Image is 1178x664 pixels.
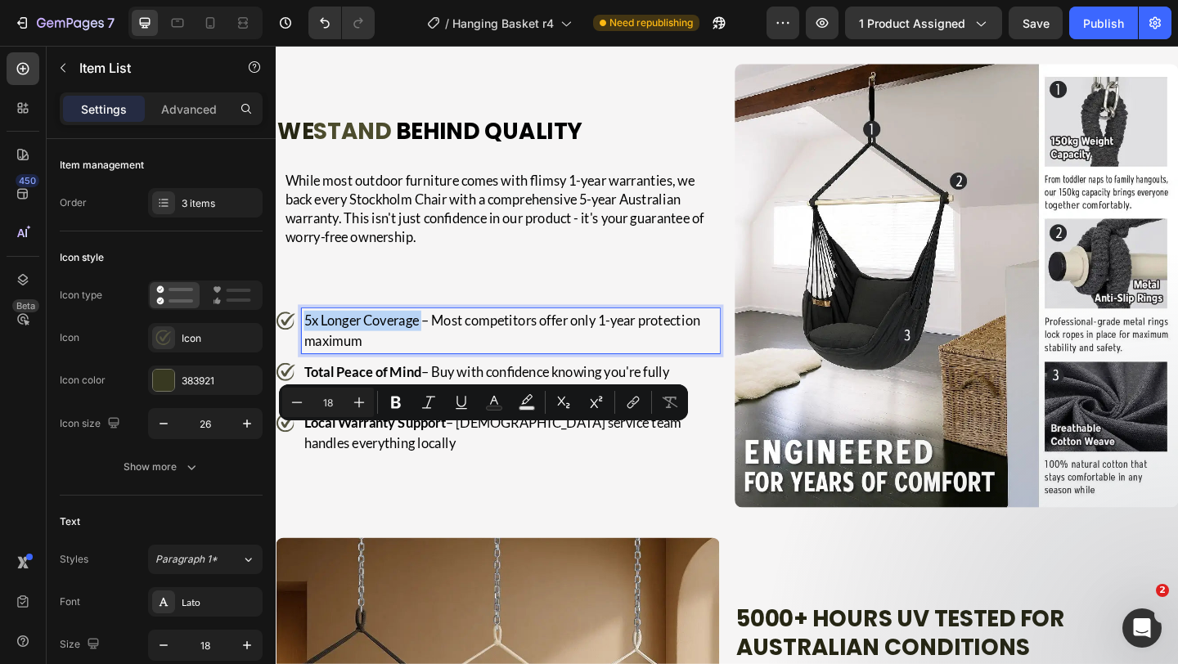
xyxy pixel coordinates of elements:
p: 7 [107,13,115,33]
div: Rich Text Editor. Editing area: main [28,341,483,390]
p: Settings [81,101,127,118]
strong: We [2,75,41,110]
div: Font [60,594,80,609]
div: Undo/Redo [308,7,375,39]
img: gempages_560213916362212442-96ab284e-eaff-4eaa-bc5c-f23053381f54.webp [499,20,982,502]
p: – [DEMOGRAPHIC_DATA] service team handles everything locally [30,399,480,443]
span: Paragraph 1* [155,552,218,567]
strong: Stand [41,75,125,110]
div: Show more [124,459,200,475]
p: – Buy with confidence knowing you're fully protected [30,343,480,388]
div: 383921 [182,374,259,388]
strong: Local Warranty Support [30,401,185,419]
iframe: Design area [276,46,1178,664]
div: Icon color [60,373,106,388]
div: Styles [60,552,88,567]
p: 5x Longer Coverage – Most competitors offer only 1-year protection maximum [30,288,480,332]
span: 2 [1156,584,1169,597]
p: ⁠⁠⁠⁠⁠⁠⁠ [2,78,477,109]
strong: Total Peace of Mind [30,345,158,363]
div: Beta [12,299,39,312]
div: Icon size [60,413,124,435]
div: 3 items [182,196,259,211]
div: Rich Text Editor. Editing area: main [28,285,483,334]
button: 1 product assigned [845,7,1002,39]
p: Advanced [161,101,217,118]
div: Item management [60,158,144,173]
span: 1 product assigned [859,15,965,32]
div: Text [60,514,80,529]
div: Size [60,634,103,656]
button: Publish [1069,7,1138,39]
div: 450 [16,174,39,187]
div: Rich Text Editor. Editing area: main [8,135,483,261]
div: Order [60,195,87,210]
span: / [445,15,449,32]
span: Save [1023,16,1050,30]
div: Editor contextual toolbar [279,384,688,420]
strong: Behind Quality [130,75,333,110]
div: Icon [182,331,259,346]
button: Show more [60,452,263,482]
button: Save [1009,7,1063,39]
div: Lato [182,595,259,610]
div: Rich Text Editor. Editing area: main [28,397,483,446]
span: Hanging Basket r4 [452,15,554,32]
span: Need republishing [609,16,693,30]
button: Paragraph 1* [148,545,263,574]
div: Icon [60,330,79,345]
button: 7 [7,7,122,39]
iframe: Intercom live chat [1122,608,1162,648]
p: While most outdoor furniture comes with flimsy 1-year warranties, we back every Stockholm Chair w... [10,137,481,218]
div: Icon style [60,250,104,265]
div: Icon type [60,288,102,303]
p: Item List [79,58,218,78]
div: Publish [1083,15,1124,32]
